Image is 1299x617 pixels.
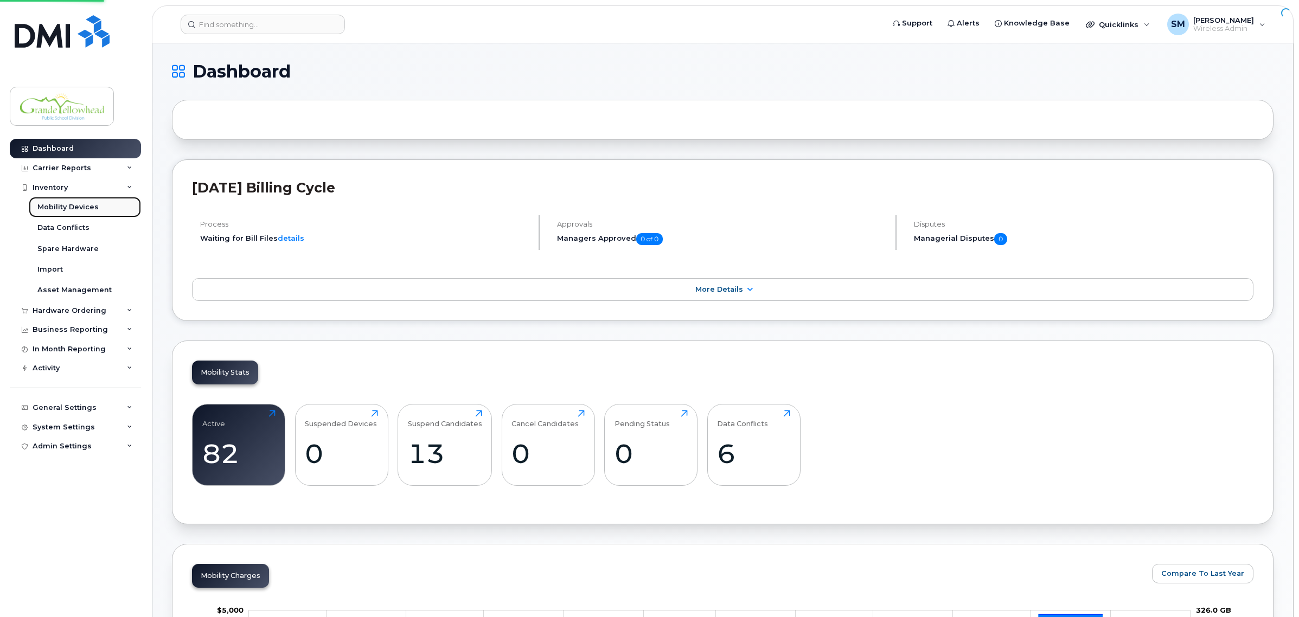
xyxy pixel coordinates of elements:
div: 6 [717,438,790,470]
g: $0 [217,606,244,614]
div: Pending Status [615,410,670,428]
a: Active82 [202,410,276,479]
h5: Managerial Disputes [914,233,1253,245]
div: Active [202,410,225,428]
span: 0 of 0 [636,233,663,245]
tspan: $5,000 [217,606,244,614]
a: Suspended Devices0 [305,410,378,479]
div: 0 [305,438,378,470]
h5: Managers Approved [557,233,886,245]
div: 0 [511,438,585,470]
a: Cancel Candidates0 [511,410,585,479]
h4: Approvals [557,220,886,228]
tspan: 326.0 GB [1196,606,1231,614]
div: Cancel Candidates [511,410,579,428]
h4: Process [200,220,529,228]
div: Suspended Devices [305,410,377,428]
a: Suspend Candidates13 [408,410,482,479]
div: 82 [202,438,276,470]
div: Data Conflicts [717,410,768,428]
a: Pending Status0 [615,410,688,479]
div: 0 [615,438,688,470]
a: Data Conflicts6 [717,410,790,479]
h2: [DATE] Billing Cycle [192,179,1253,196]
a: details [278,234,304,242]
div: Suspend Candidates [408,410,482,428]
h4: Disputes [914,220,1253,228]
button: Compare To Last Year [1152,564,1253,583]
li: Waiting for Bill Files [200,233,529,243]
span: 0 [994,233,1007,245]
div: 13 [408,438,482,470]
span: Compare To Last Year [1161,568,1244,579]
span: More Details [695,285,743,293]
span: Dashboard [193,63,291,80]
